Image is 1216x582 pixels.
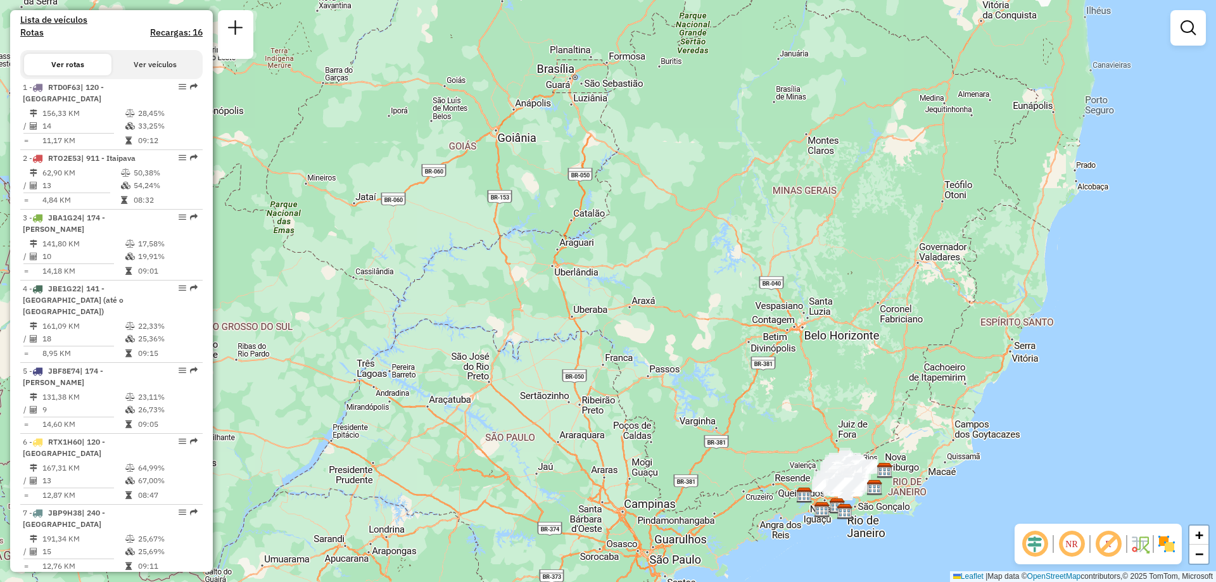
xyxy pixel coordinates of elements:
td: 131,38 KM [42,391,125,403]
em: Opções [179,213,186,221]
td: 33,25% [137,120,198,132]
td: 23,11% [137,391,198,403]
span: RTD0F63 [48,82,80,92]
td: = [23,194,29,206]
em: Opções [179,284,186,292]
i: % de utilização da cubagem [125,477,135,484]
td: 09:05 [137,418,198,431]
img: CDD Pavuna [829,498,845,514]
a: Zoom out [1189,545,1208,564]
span: Exibir rótulo [1093,529,1124,559]
div: Atividade não roteirizada - GUSTAVO ALONSO DE FARIA 10820198790 [830,465,862,478]
td: 25,36% [137,332,198,345]
td: 13 [42,179,120,192]
a: Exibir filtros [1175,15,1201,41]
td: 25,69% [137,545,198,558]
div: Atividade não roteirizada - DIB2011 COMERCIO DE [833,478,864,490]
td: 19,91% [137,250,198,263]
span: | [985,572,987,581]
img: CDD Rio de Janeiro [814,502,830,518]
td: 62,90 KM [42,167,120,179]
td: 22,33% [137,320,198,332]
td: 141,80 KM [42,237,125,250]
i: Tempo total em rota [125,267,132,275]
span: 7 - [23,508,105,529]
a: Leaflet [953,572,984,581]
td: 17,58% [137,237,198,250]
i: Total de Atividades [30,122,37,130]
em: Opções [179,154,186,161]
div: Atividade não roteirizada - PEDRO CEZIMBRA DALE [820,465,852,478]
span: 5 - [23,366,103,387]
span: | 174 - [PERSON_NAME] [23,213,105,234]
span: JBA1G24 [48,213,82,222]
i: Distância Total [30,169,37,177]
td: 54,24% [133,179,197,192]
div: Map data © contributors,© 2025 TomTom, Microsoft [950,571,1216,582]
td: / [23,250,29,263]
td: 8,95 KM [42,347,125,360]
h4: Lista de veículos [20,15,203,25]
i: Tempo total em rota [125,350,132,357]
span: | 120 - [GEOGRAPHIC_DATA] [23,437,105,458]
i: % de utilização do peso [125,110,135,117]
td: = [23,265,29,277]
td: = [23,489,29,502]
span: RTO2E53 [48,153,81,163]
i: % de utilização da cubagem [125,548,135,555]
td: 26,73% [137,403,198,416]
i: Total de Atividades [30,548,37,555]
td: / [23,179,29,192]
img: Três Rios [837,454,853,471]
span: JBE1G22 [48,284,81,293]
button: Ver rotas [24,54,111,75]
i: Distância Total [30,322,37,330]
a: OpenStreetMap [1027,572,1081,581]
img: CDD São Cristovão [837,503,853,520]
span: JBP9H38 [48,508,82,517]
span: 2 - [23,153,136,163]
img: Miguel Pereira [821,476,838,492]
span: 3 - [23,213,105,234]
td: 161,09 KM [42,320,125,332]
img: Exibir/Ocultar setores [1156,534,1177,554]
i: Distância Total [30,240,37,248]
div: Atividade não roteirizada - BAR DA QUADRA [832,479,864,491]
i: Total de Atividades [30,477,37,484]
i: % de utilização do peso [125,322,135,330]
i: Tempo total em rota [125,491,132,499]
em: Rota exportada [190,509,198,516]
em: Opções [179,83,186,91]
td: 09:01 [137,265,198,277]
i: Total de Atividades [30,253,37,260]
td: 14 [42,120,125,132]
td: 67,00% [137,474,198,487]
td: 12,87 KM [42,489,125,502]
i: Total de Atividades [30,182,37,189]
td: 191,34 KM [42,533,125,545]
i: % de utilização do peso [125,535,135,543]
i: % de utilização da cubagem [121,182,130,189]
i: Tempo total em rota [125,421,132,428]
img: CDI Piraí [796,487,813,503]
i: % de utilização do peso [125,240,135,248]
i: Distância Total [30,464,37,472]
button: Ver veículos [111,54,199,75]
td: = [23,418,29,431]
em: Opções [179,438,186,445]
img: Fluxo de ruas [1130,534,1150,554]
td: 11,17 KM [42,134,125,147]
em: Rota exportada [190,367,198,374]
i: Distância Total [30,535,37,543]
td: 9 [42,403,125,416]
span: | 141 - [GEOGRAPHIC_DATA] (até o [GEOGRAPHIC_DATA]) [23,284,123,316]
td: / [23,120,29,132]
td: 28,45% [137,107,198,120]
img: CDI Macacu [866,479,883,496]
i: % de utilização do peso [125,393,135,401]
em: Rota exportada [190,213,198,221]
td: 14,60 KM [42,418,125,431]
i: Distância Total [30,110,37,117]
td: 12,76 KM [42,560,125,573]
td: 15 [42,545,125,558]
